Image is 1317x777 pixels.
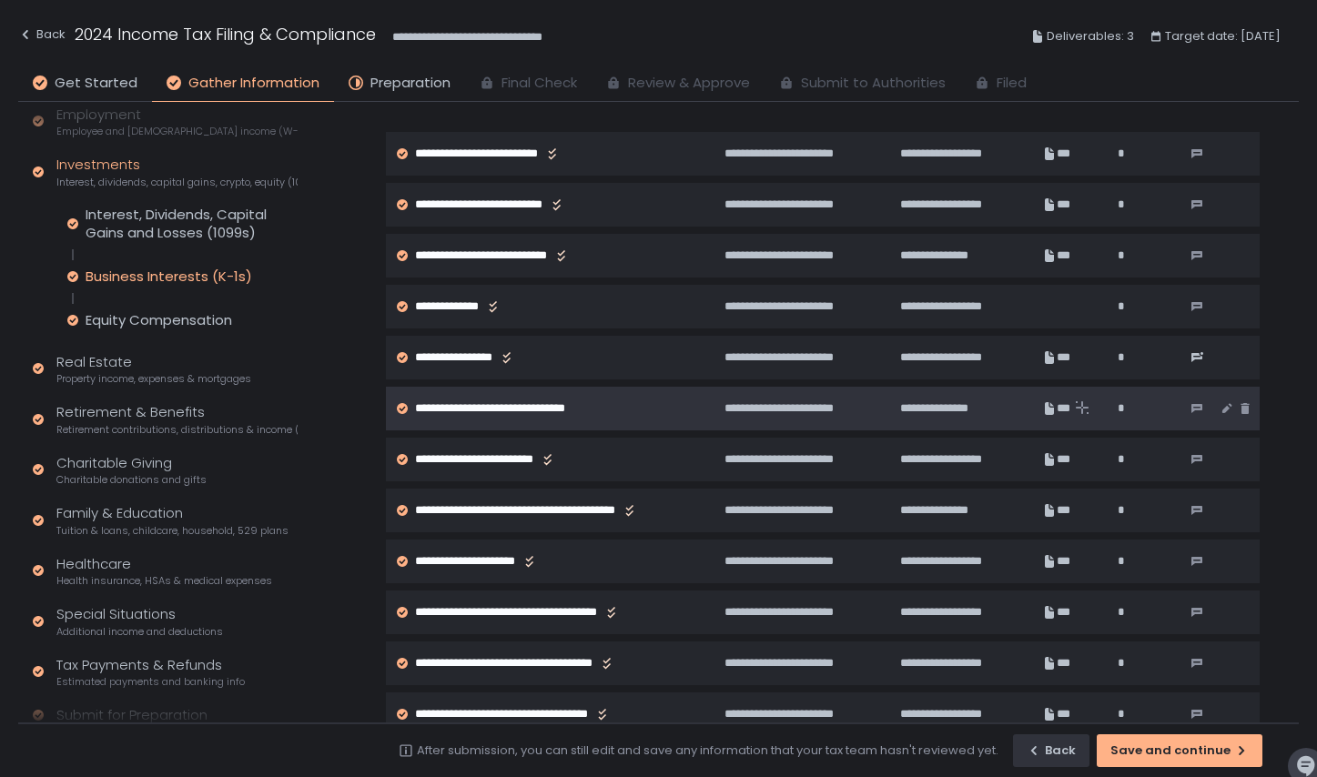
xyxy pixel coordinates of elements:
[1110,742,1249,759] div: Save and continue
[56,423,298,437] span: Retirement contributions, distributions & income (1099-R, 5498)
[1027,742,1076,759] div: Back
[86,311,232,329] div: Equity Compensation
[417,742,998,759] div: After submission, you can still edit and save any information that your tax team hasn't reviewed ...
[86,206,298,242] div: Interest, Dividends, Capital Gains and Losses (1099s)
[56,473,207,487] span: Charitable donations and gifts
[56,402,298,437] div: Retirement & Benefits
[75,22,376,46] h1: 2024 Income Tax Filing & Compliance
[56,655,245,690] div: Tax Payments & Refunds
[56,125,298,138] span: Employee and [DEMOGRAPHIC_DATA] income (W-2s)
[56,352,251,387] div: Real Estate
[1013,734,1089,767] button: Back
[1047,25,1134,47] span: Deliverables: 3
[56,503,289,538] div: Family & Education
[56,105,298,139] div: Employment
[18,24,66,45] div: Back
[1165,25,1281,47] span: Target date: [DATE]
[56,625,223,639] span: Additional income and deductions
[56,705,208,726] div: Submit for Preparation
[56,554,272,589] div: Healthcare
[370,73,451,94] span: Preparation
[86,267,252,286] div: Business Interests (K-1s)
[55,73,137,94] span: Get Started
[56,453,207,488] div: Charitable Giving
[501,73,577,94] span: Final Check
[18,22,66,52] button: Back
[56,524,289,538] span: Tuition & loans, childcare, household, 529 plans
[801,73,946,94] span: Submit to Authorities
[56,604,223,639] div: Special Situations
[56,372,251,386] span: Property income, expenses & mortgages
[56,176,298,189] span: Interest, dividends, capital gains, crypto, equity (1099s, K-1s)
[56,155,298,189] div: Investments
[628,73,750,94] span: Review & Approve
[56,675,245,689] span: Estimated payments and banking info
[56,574,272,588] span: Health insurance, HSAs & medical expenses
[1097,734,1262,767] button: Save and continue
[997,73,1027,94] span: Filed
[188,73,319,94] span: Gather Information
